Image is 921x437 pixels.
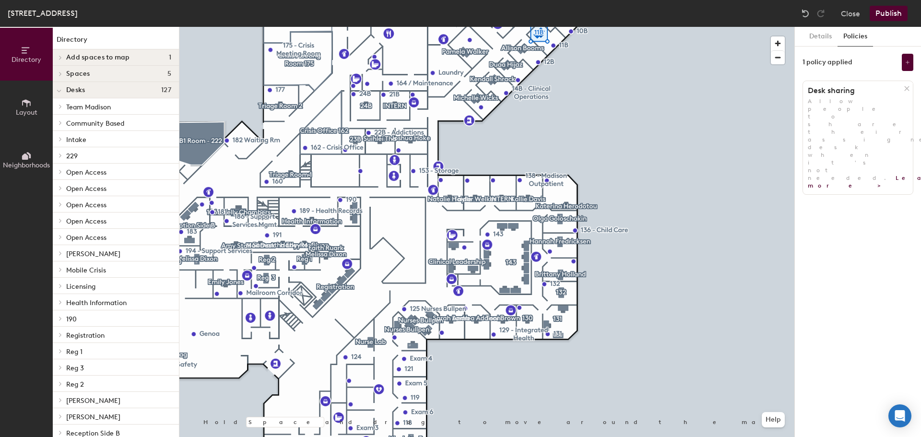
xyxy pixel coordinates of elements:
[66,283,95,291] span: Licensing
[66,299,127,307] span: Health Information
[888,404,911,427] div: Open Intercom Messenger
[66,185,106,193] span: Open Access
[3,161,50,169] span: Neighborhoods
[16,108,37,117] span: Layout
[816,9,826,18] img: Redo
[801,9,810,18] img: Undo
[803,27,838,47] button: Details
[66,168,106,177] span: Open Access
[66,234,106,242] span: Open Access
[841,6,860,21] button: Close
[66,54,130,61] span: Add spaces to map
[12,56,41,64] span: Directory
[66,86,85,94] span: Desks
[169,54,171,61] span: 1
[161,86,171,94] span: 127
[66,136,86,144] span: Intake
[803,86,904,95] h1: Desk sharing
[66,315,77,323] span: 190
[66,152,78,160] span: 229
[66,103,111,111] span: Team Madison
[8,7,78,19] div: [STREET_ADDRESS]
[66,201,106,209] span: Open Access
[66,331,105,340] span: Registration
[66,266,106,274] span: Mobile Crisis
[66,119,124,128] span: Community Based
[803,59,852,66] div: 1 policy applied
[167,70,171,78] span: 5
[66,70,90,78] span: Spaces
[66,217,106,225] span: Open Access
[838,27,873,47] button: Policies
[66,397,120,405] span: [PERSON_NAME]
[762,412,785,427] button: Help
[66,348,83,356] span: Reg 1
[66,413,120,421] span: [PERSON_NAME]
[66,364,84,372] span: Reg 3
[66,250,120,258] span: [PERSON_NAME]
[53,35,179,49] h1: Directory
[870,6,908,21] button: Publish
[66,380,84,389] span: Reg 2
